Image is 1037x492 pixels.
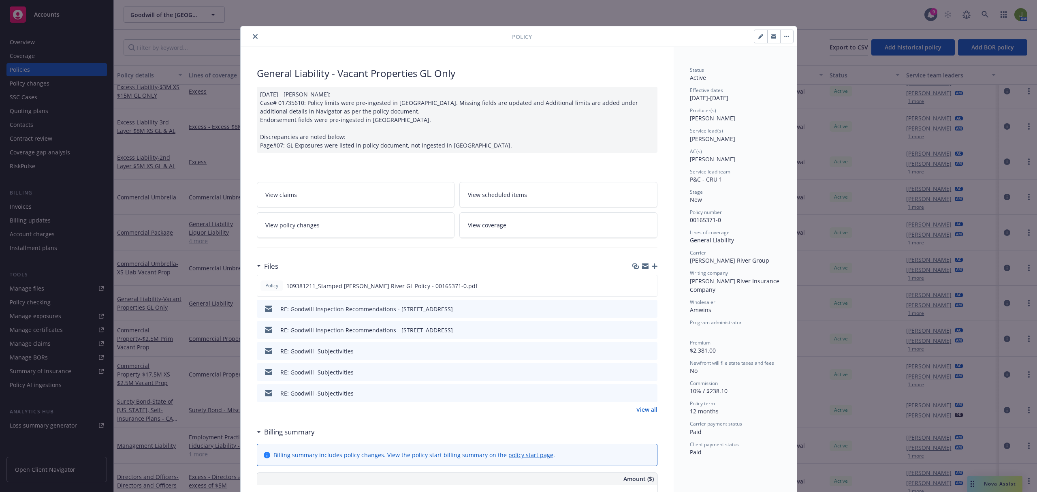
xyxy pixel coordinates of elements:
button: preview file [647,368,654,376]
a: View scheduled items [459,182,657,207]
div: RE: Goodwill -Subjectivities [280,347,354,355]
button: download file [634,305,640,313]
span: [PERSON_NAME] River Insurance Company [690,277,781,293]
span: Status [690,66,704,73]
div: RE: Goodwill -Subjectivities [280,368,354,376]
button: preview file [647,326,654,334]
button: preview file [647,347,654,355]
span: AC(s) [690,148,702,155]
button: preview file [647,305,654,313]
div: [DATE] - [PERSON_NAME]: Case# 01735610: Policy limits were pre-ingested in [GEOGRAPHIC_DATA]. Mis... [257,87,657,153]
span: Newfront will file state taxes and fees [690,359,774,366]
span: - [690,326,692,334]
span: New [690,196,702,203]
button: download file [634,368,640,376]
span: 00165371-0 [690,216,721,224]
span: Active [690,74,706,81]
a: policy start page [508,451,553,459]
span: Program administrator [690,319,742,326]
span: [PERSON_NAME] River Group [690,257,769,264]
span: Policy number [690,209,722,216]
span: Policy [264,282,280,289]
span: View policy changes [265,221,320,229]
div: Billing summary [257,427,315,437]
button: download file [634,282,640,290]
span: 109381211_Stamped [PERSON_NAME] River GL Policy - 00165371-0.pdf [286,282,478,290]
div: [DATE] - [DATE] [690,87,781,102]
button: download file [634,389,640,398]
span: Carrier payment status [690,420,742,427]
div: Files [257,261,278,272]
span: Policy term [690,400,715,407]
a: View policy changes [257,212,455,238]
span: View scheduled items [468,190,527,199]
span: Producer(s) [690,107,716,114]
span: Effective dates [690,87,723,94]
div: General Liability - Vacant Properties GL Only [257,66,657,80]
div: General Liability [690,236,781,244]
span: [PERSON_NAME] [690,135,735,143]
div: RE: Goodwill Inspection Recommendations - [STREET_ADDRESS] [280,305,453,313]
button: close [250,32,260,41]
span: Stage [690,188,703,195]
span: P&C - CRU 1 [690,175,722,183]
span: Policy [512,32,532,41]
a: View claims [257,182,455,207]
span: Paid [690,428,702,436]
button: download file [634,326,640,334]
span: Writing company [690,270,728,276]
span: No [690,367,698,374]
a: View all [636,405,657,414]
span: Premium [690,339,711,346]
span: Service lead(s) [690,127,723,134]
div: Billing summary includes policy changes. View the policy start billing summary on the . [273,451,555,459]
span: Lines of coverage [690,229,730,236]
span: Service lead team [690,168,730,175]
button: preview file [647,282,654,290]
div: RE: Goodwill -Subjectivities [280,389,354,398]
span: Paid [690,448,702,456]
button: download file [634,347,640,355]
span: View coverage [468,221,506,229]
h3: Files [264,261,278,272]
a: View coverage [459,212,657,238]
span: Wholesaler [690,299,715,306]
span: Client payment status [690,441,739,448]
span: Amount ($) [623,475,654,483]
span: [PERSON_NAME] [690,155,735,163]
span: $2,381.00 [690,347,716,354]
span: Commission [690,380,718,387]
button: preview file [647,389,654,398]
h3: Billing summary [264,427,315,437]
span: Amwins [690,306,711,314]
span: [PERSON_NAME] [690,114,735,122]
div: RE: Goodwill Inspection Recommendations - [STREET_ADDRESS] [280,326,453,334]
span: View claims [265,190,297,199]
span: Carrier [690,249,706,256]
span: 10% / $238.10 [690,387,728,395]
span: 12 months [690,407,719,415]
